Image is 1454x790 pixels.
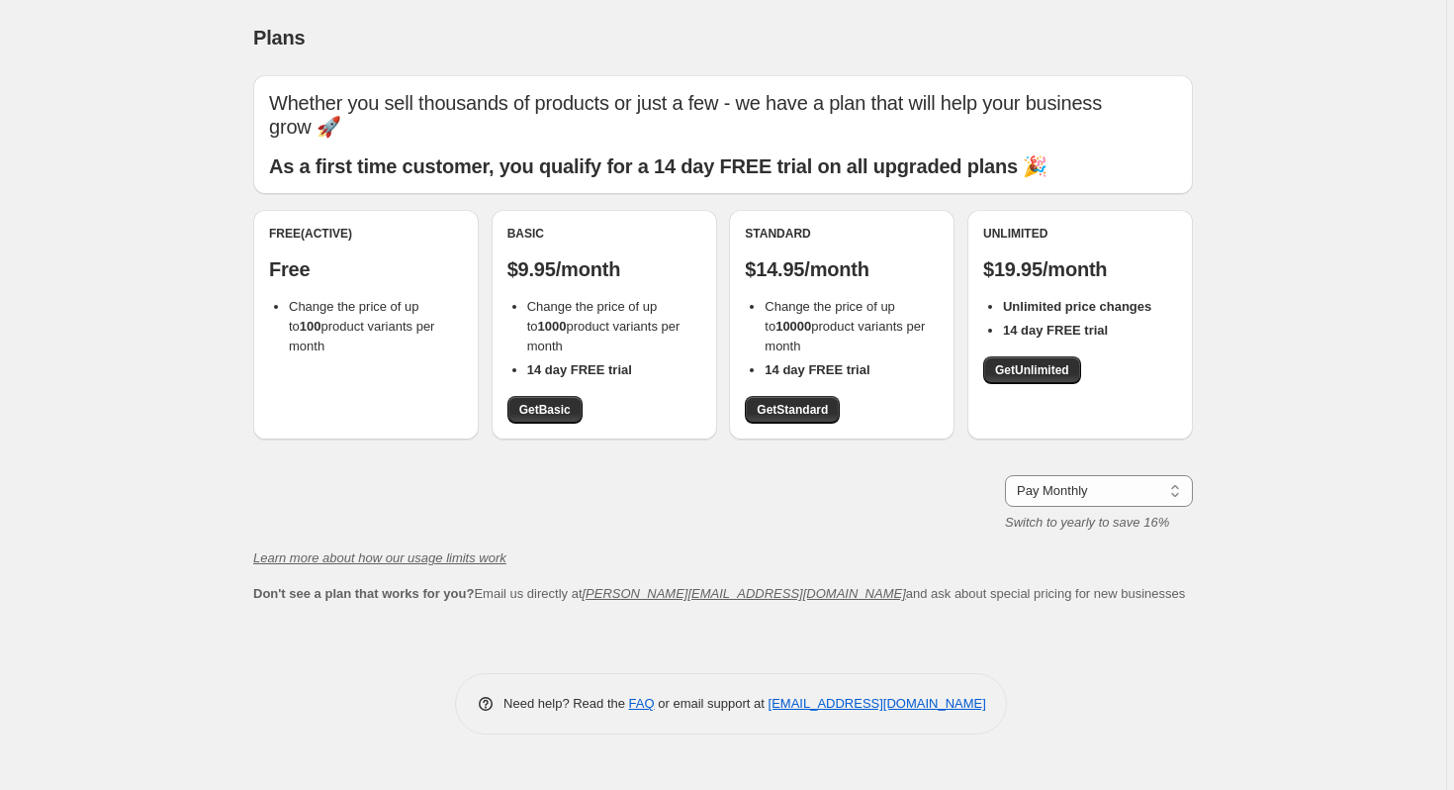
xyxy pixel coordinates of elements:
[507,257,701,281] p: $9.95/month
[527,299,681,353] span: Change the price of up to product variants per month
[765,299,925,353] span: Change the price of up to product variants per month
[775,319,811,334] b: 10000
[583,586,906,601] a: [PERSON_NAME][EMAIL_ADDRESS][DOMAIN_NAME]
[983,257,1177,281] p: $19.95/month
[507,396,583,424] a: GetBasic
[507,226,701,242] div: Basic
[1003,299,1151,314] b: Unlimited price changes
[519,402,571,418] span: Get Basic
[253,27,305,49] span: Plans
[538,319,567,334] b: 1000
[757,402,828,418] span: Get Standard
[253,586,474,601] b: Don't see a plan that works for you?
[1003,323,1108,338] b: 14 day FREE trial
[745,396,840,424] a: GetStandard
[1005,515,1169,530] i: Switch to yearly to save 16%
[983,226,1177,242] div: Unlimited
[269,155,1047,177] b: As a first time customer, you qualify for a 14 day FREE trial on all upgraded plans 🎉
[527,362,632,377] b: 14 day FREE trial
[765,362,869,377] b: 14 day FREE trial
[269,257,463,281] p: Free
[300,319,321,334] b: 100
[253,586,1185,601] span: Email us directly at and ask about special pricing for new businesses
[269,91,1177,139] p: Whether you sell thousands of products or just a few - we have a plan that will help your busines...
[629,696,655,711] a: FAQ
[983,356,1081,384] a: GetUnlimited
[655,696,769,711] span: or email support at
[503,696,629,711] span: Need help? Read the
[289,299,434,353] span: Change the price of up to product variants per month
[253,550,506,565] a: Learn more about how our usage limits work
[745,257,939,281] p: $14.95/month
[745,226,939,242] div: Standard
[769,696,986,711] a: [EMAIL_ADDRESS][DOMAIN_NAME]
[995,362,1069,378] span: Get Unlimited
[269,226,463,242] div: Free (Active)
